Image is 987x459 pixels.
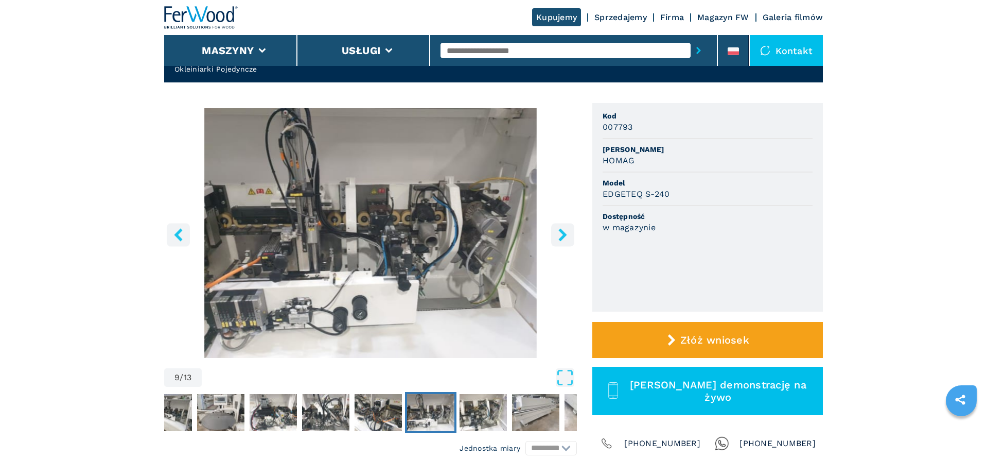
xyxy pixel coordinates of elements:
button: Złóż wniosek [592,322,823,358]
img: 90abc0847c45699bfcb6a2eb98f5d373 [355,394,402,431]
span: [PERSON_NAME] [603,144,813,155]
span: Kod [603,111,813,121]
div: Kontakt [750,35,823,66]
button: Open Fullscreen [204,368,574,387]
span: [PHONE_NUMBER] [624,436,700,451]
span: 13 [184,373,192,382]
span: [PERSON_NAME] demonstrację na żywo [625,379,811,403]
button: submit-button [691,39,707,62]
img: Okleiniarki Pojedyncze HOMAG EDGETEQ S-240 [164,108,577,358]
button: right-button [551,223,574,246]
img: cc689adb0e1cdf7dba0b913c3a391282 [250,394,297,431]
button: Go to Slide 5 [195,392,246,433]
button: Go to Slide 10 [457,392,509,433]
img: Phone [600,436,614,451]
h3: HOMAG [603,155,634,166]
em: Jednostka miary [460,443,520,453]
h3: EDGETEQ S-240 [603,188,669,200]
button: Go to Slide 7 [300,392,351,433]
img: 9a9dcaca006088a523056b6ceaa68cc1 [407,394,454,431]
button: left-button [167,223,190,246]
a: Sprzedajemy [594,12,647,22]
a: Firma [660,12,684,22]
img: 1c9ce87ec2cb49cc892a76df08b913c2 [302,394,349,431]
button: Go to Slide 6 [248,392,299,433]
span: Dostępność [603,211,813,222]
h2: Okleiniarki Pojedyncze [174,64,348,74]
button: Maszyny [202,44,254,57]
a: sharethis [947,387,973,413]
h3: w magazynie [603,222,656,233]
iframe: Chat [943,413,979,451]
span: 9 [174,373,180,382]
button: [PERSON_NAME] demonstrację na żywo [592,367,823,415]
img: aa07424ead1dbab91305d7134e254660 [460,394,507,431]
a: Magazyn FW [697,12,749,22]
button: Go to Slide 8 [352,392,404,433]
button: Go to Slide 11 [510,392,561,433]
img: a59ddc7d54afbdfb7a5063b8dc82af78 [197,394,244,431]
span: / [180,373,183,382]
span: Złóż wniosek [680,334,749,346]
div: Go to Slide 9 [164,108,577,358]
a: Galeria filmów [763,12,823,22]
img: 49ceaa879a096a777cedd19cd2103668 [512,394,559,431]
img: 32d18be6db4ff89d7b35cadc53981ede [145,394,192,431]
img: ca9ed6bf33f8009f51f6170a495b34e0 [565,394,612,431]
span: Model [603,178,813,188]
button: Go to Slide 4 [143,392,194,433]
a: Kupujemy [532,8,581,26]
h3: 007793 [603,121,633,133]
button: Go to Slide 12 [562,392,614,433]
button: Usługi [342,44,381,57]
img: Ferwood [164,6,238,29]
img: Kontakt [760,45,770,56]
span: [PHONE_NUMBER] [739,436,816,451]
button: Go to Slide 9 [405,392,456,433]
img: Whatsapp [715,436,729,451]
